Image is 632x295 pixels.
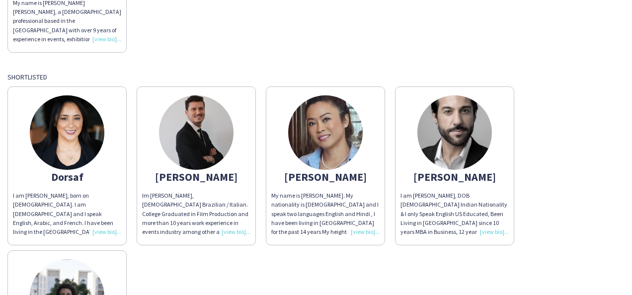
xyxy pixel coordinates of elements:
div: My name is [PERSON_NAME]. My nationality is [DEMOGRAPHIC_DATA] and I speak two languages English ... [271,191,380,236]
img: thumb-665ec6b067f8e.jpg [288,95,363,170]
div: Im [PERSON_NAME], [DEMOGRAPHIC_DATA] Brazilian / Italian. College Graduated in Film Production an... [142,191,250,236]
div: Shortlisted [7,73,625,81]
img: thumb-c50fd6cb-f4d0-451f-8747-b3c6ff6b6e8f.jpg [30,95,104,170]
div: [PERSON_NAME] [271,172,380,181]
div: I am [PERSON_NAME], DOB [DEMOGRAPHIC_DATA] Indian Nationality & I only Speak English US Educated,... [400,191,509,236]
div: I am [PERSON_NAME], born on [DEMOGRAPHIC_DATA]. I am [DEMOGRAPHIC_DATA] and I speak English, Arab... [13,191,121,236]
img: thumb-67863c07a8814.jpeg [159,95,234,170]
div: [PERSON_NAME] [142,172,250,181]
img: thumb-5f5dc34072307.jpg [417,95,492,170]
div: Dorsaf [13,172,121,181]
div: [PERSON_NAME] [400,172,509,181]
